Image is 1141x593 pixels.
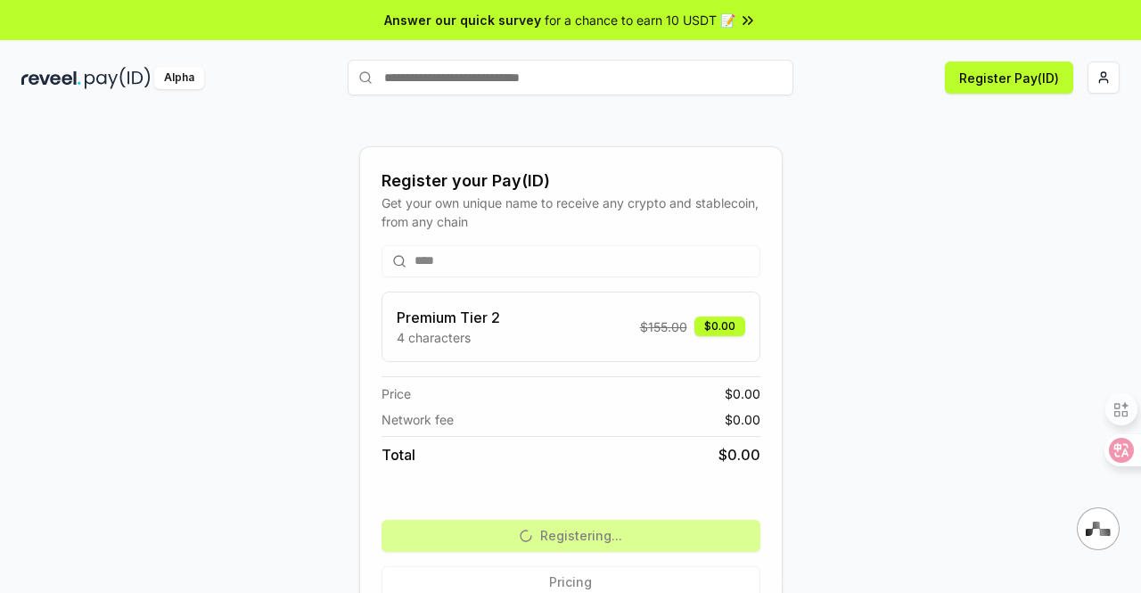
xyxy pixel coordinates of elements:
button: Register Pay(ID) [945,62,1073,94]
span: Price [382,384,411,403]
span: Total [382,444,415,465]
span: $ 0.00 [725,410,760,429]
div: Get your own unique name to receive any crypto and stablecoin, from any chain [382,194,760,231]
span: $ 155.00 [640,317,687,336]
div: $0.00 [694,317,745,336]
div: Register your Pay(ID) [382,169,760,194]
img: reveel_dark [21,67,81,89]
h3: Premium Tier 2 [397,307,500,328]
img: svg+xml,%3Csvg%20xmlns%3D%22http%3A%2F%2Fwww.w3.org%2F2000%2Fsvg%22%20width%3D%2228%22%20height%3... [1086,522,1111,536]
img: pay_id [85,67,151,89]
span: Network fee [382,410,454,429]
span: Answer our quick survey [384,11,541,29]
span: for a chance to earn 10 USDT 📝 [545,11,735,29]
span: $ 0.00 [718,444,760,465]
p: 4 characters [397,328,500,347]
span: $ 0.00 [725,384,760,403]
div: Alpha [154,67,204,89]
